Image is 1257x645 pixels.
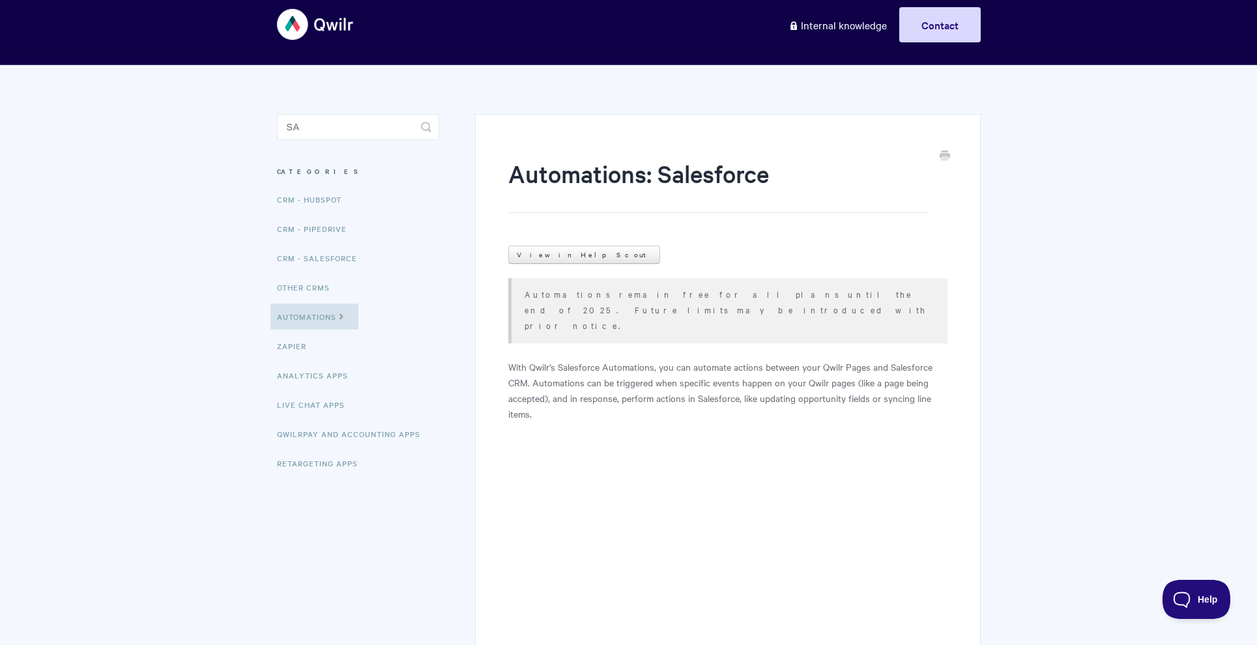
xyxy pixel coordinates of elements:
a: View in Help Scout [508,246,660,264]
h1: Automations: Salesforce [508,157,927,213]
a: Zapier [277,333,316,359]
a: Internal knowledge [779,7,897,42]
a: Automations [270,304,358,330]
a: Retargeting Apps [277,450,368,476]
iframe: Toggle Customer Support [1163,580,1231,619]
a: CRM - HubSpot [277,186,351,212]
input: Search [277,114,439,140]
a: CRM - Salesforce [277,245,367,271]
a: QwilrPay and Accounting Apps [277,421,430,447]
a: Contact [899,7,981,42]
a: CRM - Pipedrive [277,216,356,242]
a: Live Chat Apps [277,392,354,418]
p: With Qwilr’s Salesforce Automations, you can automate actions between your Qwilr Pages and Salesf... [508,359,947,422]
p: Automations remain free for all plans until the end of 2025. Future limits may be introduced with... [525,286,931,333]
a: Other CRMs [277,274,340,300]
h3: Categories [277,160,439,183]
a: Analytics Apps [277,362,358,388]
a: Print this Article [940,149,950,164]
